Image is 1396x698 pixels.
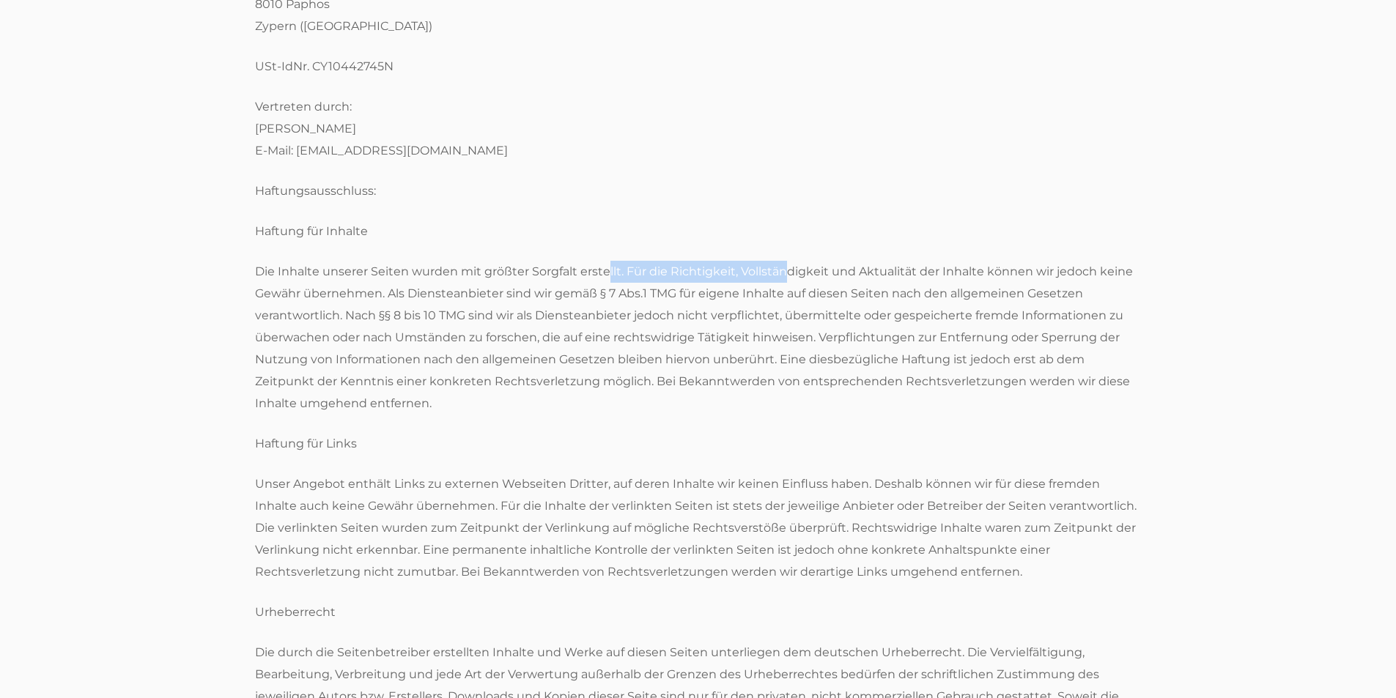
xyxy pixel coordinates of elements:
span: USt-IdNr. CY10442745N [255,59,394,73]
p: Urheberrecht [255,601,1142,623]
p: Unser Angebot enthält Links zu externen Webseiten Dritter, auf deren Inhalte wir keinen Einfluss ... [255,473,1142,583]
p: Die Inhalte unserer Seiten wurden mit größter Sorgfalt erstellt. Für die Richtigkeit, Vollständig... [255,261,1142,415]
p: Vertreten durch: [PERSON_NAME] E-Mail: [EMAIL_ADDRESS][DOMAIN_NAME] [255,96,1142,162]
p: Haftungsausschluss: [255,180,1142,202]
p: Haftung für Links [255,433,1142,455]
p: Haftung für Inhalte [255,220,1142,242]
